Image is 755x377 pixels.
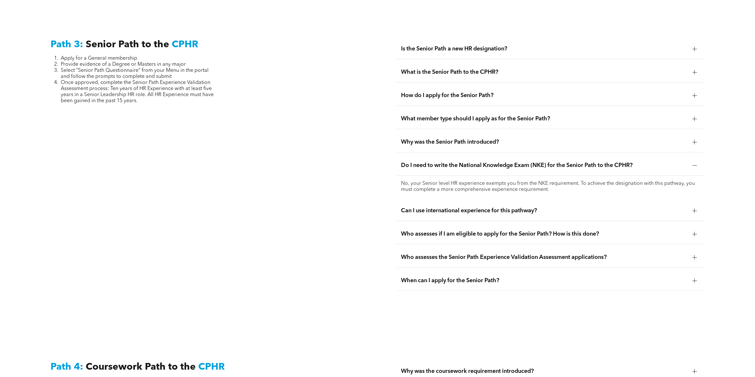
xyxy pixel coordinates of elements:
span: Path 3: [51,40,83,49]
span: When can I apply for the Senior Path? [401,277,687,284]
span: Is the Senior Path a new HR designation? [401,45,687,52]
span: Why was the coursework requirement introduced? [401,368,687,375]
span: Once approved, complete the Senior Path Experience Validation Assessment process: Ten years of HR... [61,80,214,103]
span: Do I need to write the National Knowledge Exam (NKE) for the Senior Path to the CPHR? [401,162,687,169]
span: Select “Senior Path Questionnaire” from your Menu in the portal and follow the prompts to complet... [61,68,208,79]
p: No, your Senior level HR experience exempts you from the NKE requirement. To achieve the designat... [401,181,699,193]
span: What member type should I apply as for the Senior Path? [401,115,687,122]
span: CPHR [172,40,198,49]
span: Coursework Path to the [86,362,196,372]
span: Can I use international experience for this pathway? [401,207,687,214]
span: Who assesses if I am eligible to apply for the Senior Path? How is this done? [401,230,687,238]
span: Why was the Senior Path introduced? [401,139,687,146]
span: Apply for a General membership [61,56,137,61]
span: Provide evidence of a Degree or Masters in any major [61,62,186,67]
span: Path 4: [51,362,83,372]
span: CPHR [198,362,225,372]
span: Senior Path to the [86,40,169,49]
span: What is the Senior Path to the CPHR? [401,69,687,76]
span: Who assesses the Senior Path Experience Validation Assessment applications? [401,254,687,261]
span: How do I apply for the Senior Path? [401,92,687,99]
